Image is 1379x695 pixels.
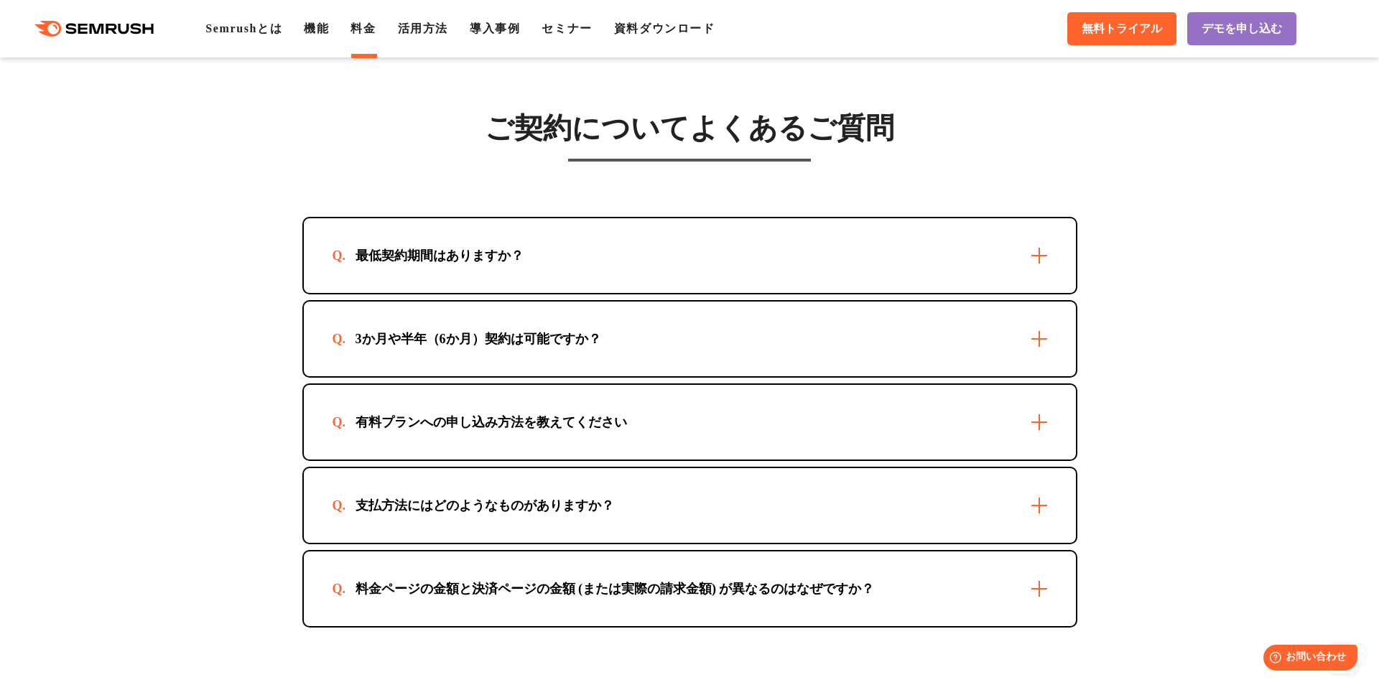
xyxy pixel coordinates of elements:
[398,22,448,34] a: 活用方法
[470,22,520,34] a: 導入事例
[1202,22,1282,37] span: デモを申し込む
[302,111,1077,146] h3: ご契約についてよくあるご質問
[304,22,329,34] a: 機能
[333,247,547,264] div: 最低契約期間はありますか？
[333,330,624,347] div: 3か月や半年（6か月）契約は可能ですか？
[542,22,592,34] a: セミナー
[1251,639,1363,679] iframe: Help widget launcher
[333,580,898,597] div: 料金ページの金額と決済ページの金額 (または実際の請求金額) が異なるのはなぜですか？
[350,22,376,34] a: 料金
[1082,22,1162,37] span: 無料トライアル
[1187,12,1296,45] a: デモを申し込む
[1067,12,1176,45] a: 無料トライアル
[333,414,650,431] div: 有料プランへの申し込み方法を教えてください
[205,22,282,34] a: Semrushとは
[614,22,715,34] a: 資料ダウンロード
[333,497,637,514] div: 支払方法にはどのようなものがありますか？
